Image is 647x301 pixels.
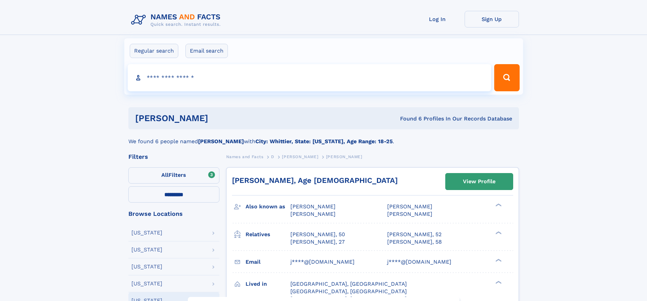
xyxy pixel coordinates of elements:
[494,258,502,262] div: ❯
[494,280,502,284] div: ❯
[232,176,398,185] a: [PERSON_NAME], Age [DEMOGRAPHIC_DATA]
[128,167,219,184] label: Filters
[128,154,219,160] div: Filters
[463,174,496,189] div: View Profile
[290,281,407,287] span: [GEOGRAPHIC_DATA], [GEOGRAPHIC_DATA]
[226,152,264,161] a: Names and Facts
[410,11,465,27] a: Log In
[494,230,502,235] div: ❯
[271,152,274,161] a: D
[290,288,407,295] span: [GEOGRAPHIC_DATA], [GEOGRAPHIC_DATA]
[290,231,345,238] a: [PERSON_NAME], 50
[128,64,491,91] input: search input
[304,115,512,123] div: Found 6 Profiles In Our Records Database
[290,203,336,210] span: [PERSON_NAME]
[185,44,228,58] label: Email search
[246,229,290,240] h3: Relatives
[128,11,226,29] img: Logo Names and Facts
[387,203,432,210] span: [PERSON_NAME]
[271,154,274,159] span: D
[246,278,290,290] h3: Lived in
[387,231,442,238] a: [PERSON_NAME], 52
[282,154,318,159] span: [PERSON_NAME]
[131,264,162,269] div: [US_STATE]
[131,247,162,252] div: [US_STATE]
[282,152,318,161] a: [PERSON_NAME]
[387,238,442,246] a: [PERSON_NAME], 58
[131,281,162,286] div: [US_STATE]
[246,201,290,212] h3: Also known as
[198,138,244,145] b: [PERSON_NAME]
[130,44,178,58] label: Regular search
[465,11,519,27] a: Sign Up
[387,211,432,217] span: [PERSON_NAME]
[128,129,519,146] div: We found 6 people named with .
[290,238,345,246] a: [PERSON_NAME], 27
[326,154,362,159] span: [PERSON_NAME]
[494,203,502,207] div: ❯
[246,256,290,268] h3: Email
[135,114,304,123] h1: [PERSON_NAME]
[161,172,168,178] span: All
[290,211,336,217] span: [PERSON_NAME]
[128,211,219,217] div: Browse Locations
[446,173,513,190] a: View Profile
[255,138,393,145] b: City: Whittier, State: [US_STATE], Age Range: 18-25
[494,64,519,91] button: Search Button
[131,230,162,236] div: [US_STATE]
